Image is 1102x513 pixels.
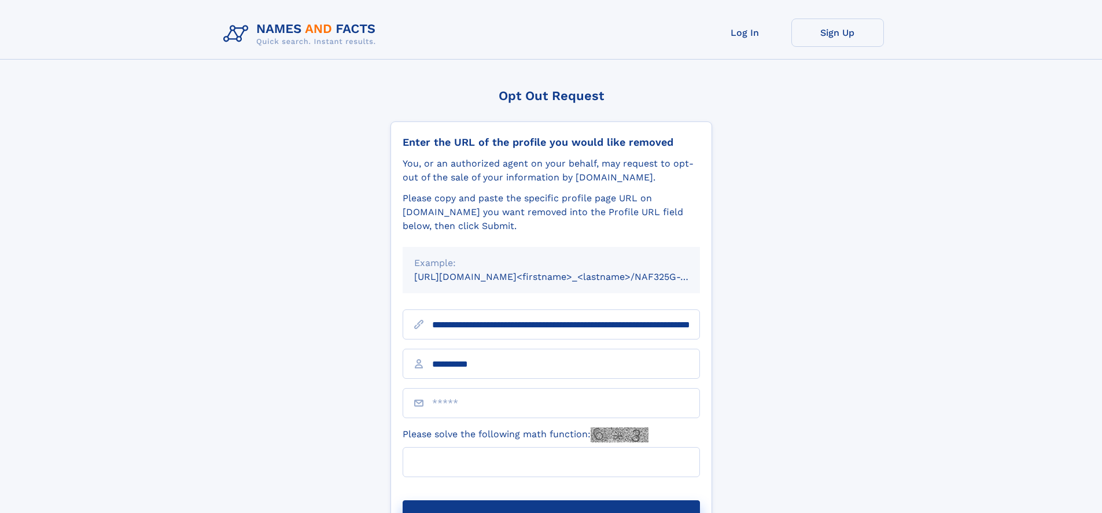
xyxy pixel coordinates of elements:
img: Logo Names and Facts [219,19,385,50]
a: Sign Up [791,19,884,47]
div: Example: [414,256,688,270]
small: [URL][DOMAIN_NAME]<firstname>_<lastname>/NAF325G-xxxxxxxx [414,271,722,282]
div: You, or an authorized agent on your behalf, may request to opt-out of the sale of your informatio... [403,157,700,184]
label: Please solve the following math function: [403,427,648,442]
a: Log In [699,19,791,47]
div: Please copy and paste the specific profile page URL on [DOMAIN_NAME] you want removed into the Pr... [403,191,700,233]
div: Enter the URL of the profile you would like removed [403,136,700,149]
div: Opt Out Request [390,88,712,103]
